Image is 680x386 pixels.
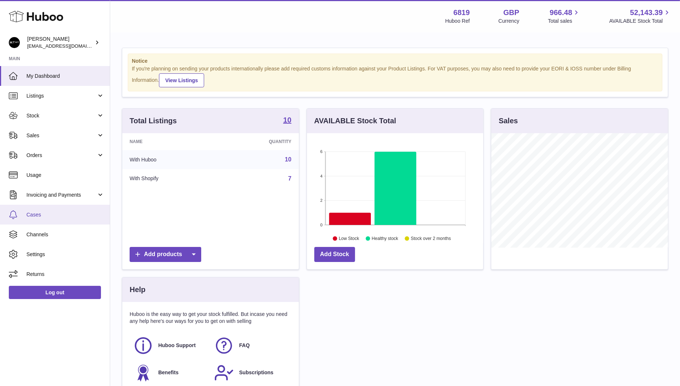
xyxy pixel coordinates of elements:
[320,149,322,154] text: 6
[26,192,97,199] span: Invoicing and Payments
[609,18,671,25] span: AVAILABLE Stock Total
[9,37,20,48] img: amar@mthk.com
[130,285,145,295] h3: Help
[503,8,519,18] strong: GBP
[548,18,580,25] span: Total sales
[285,156,292,163] a: 10
[159,73,204,87] a: View Listings
[214,336,287,356] a: FAQ
[372,236,398,241] text: Healthy stock
[130,116,177,126] h3: Total Listings
[499,18,520,25] div: Currency
[130,311,292,325] p: Huboo is the easy way to get your stock fulfilled. But incase you need any help here's our ways f...
[314,116,396,126] h3: AVAILABLE Stock Total
[217,133,299,150] th: Quantity
[320,174,322,178] text: 4
[26,112,97,119] span: Stock
[26,73,104,80] span: My Dashboard
[214,363,287,383] a: Subscriptions
[453,8,470,18] strong: 6819
[411,236,451,241] text: Stock over 2 months
[130,247,201,262] a: Add products
[320,223,322,227] text: 0
[445,18,470,25] div: Huboo Ref
[26,231,104,238] span: Channels
[122,169,217,188] td: With Shopify
[320,198,322,203] text: 2
[26,152,97,159] span: Orders
[27,36,93,50] div: [PERSON_NAME]
[609,8,671,25] a: 52,143.39 AVAILABLE Stock Total
[27,43,108,49] span: [EMAIL_ADDRESS][DOMAIN_NAME]
[132,65,658,87] div: If you're planning on sending your products internationally please add required customs informati...
[339,236,359,241] text: Low Stock
[26,251,104,258] span: Settings
[132,58,658,65] strong: Notice
[158,369,178,376] span: Benefits
[630,8,663,18] span: 52,143.39
[122,150,217,169] td: With Huboo
[133,363,207,383] a: Benefits
[314,247,355,262] a: Add Stock
[550,8,572,18] span: 966.48
[122,133,217,150] th: Name
[9,286,101,299] a: Log out
[133,336,207,356] a: Huboo Support
[548,8,580,25] a: 966.48 Total sales
[26,271,104,278] span: Returns
[158,342,196,349] span: Huboo Support
[239,369,273,376] span: Subscriptions
[26,92,97,99] span: Listings
[283,116,291,125] a: 10
[239,342,250,349] span: FAQ
[283,116,291,124] strong: 10
[26,172,104,179] span: Usage
[288,175,292,182] a: 7
[26,132,97,139] span: Sales
[26,211,104,218] span: Cases
[499,116,518,126] h3: Sales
